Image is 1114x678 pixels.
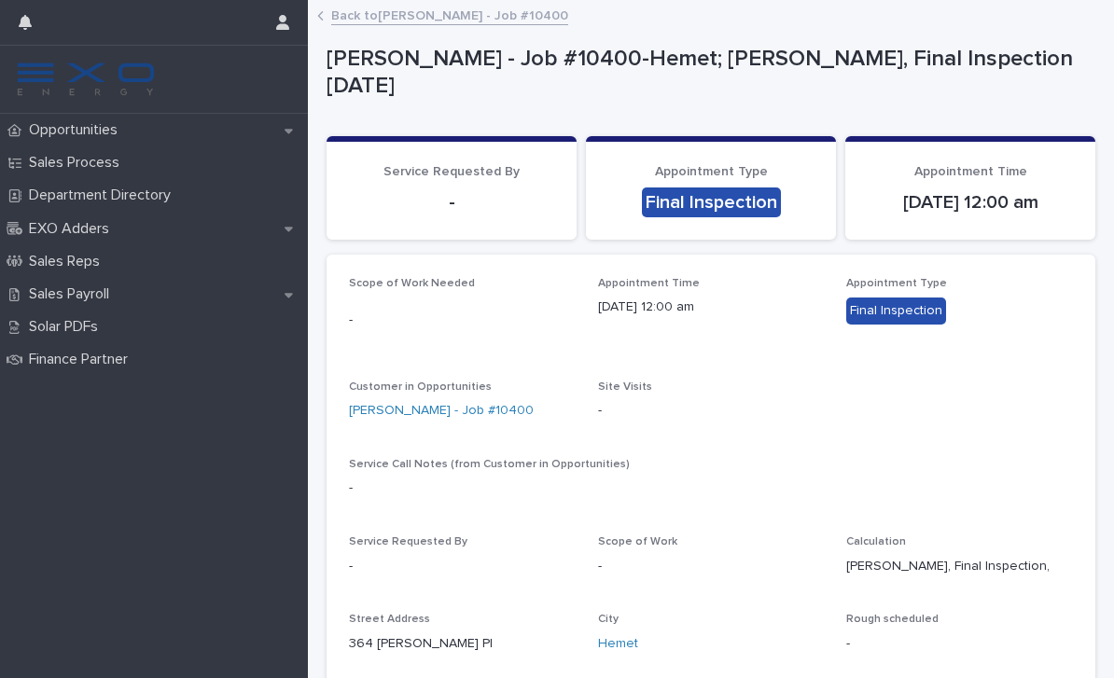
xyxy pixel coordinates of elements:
[868,191,1073,214] p: [DATE] 12:00 am
[349,614,430,625] span: Street Address
[21,318,113,336] p: Solar PDFs
[598,297,825,317] p: [DATE] 12:00 am
[846,634,1073,654] p: -
[598,401,825,421] p: -
[331,4,568,25] a: Back to[PERSON_NAME] - Job #10400
[21,253,115,270] p: Sales Reps
[846,557,1073,576] p: [PERSON_NAME], Final Inspection,
[349,536,467,547] span: Service Requested By
[21,121,132,139] p: Opportunities
[914,165,1027,178] span: Appointment Time
[846,278,947,289] span: Appointment Type
[349,478,1073,498] p: -
[598,536,677,547] span: Scope of Work
[383,165,520,178] span: Service Requested By
[349,557,576,576] p: -
[21,220,124,238] p: EXO Adders
[21,187,186,204] p: Department Directory
[21,154,134,172] p: Sales Process
[349,278,475,289] span: Scope of Work Needed
[598,278,700,289] span: Appointment Time
[349,381,492,393] span: Customer in Opportunities
[349,191,554,214] p: -
[15,61,157,98] img: FKS5r6ZBThi8E5hshIGi
[349,311,576,330] p: -
[598,614,619,625] span: City
[21,351,143,368] p: Finance Partner
[598,634,638,654] a: Hemet
[846,536,906,547] span: Calculation
[598,381,652,393] span: Site Visits
[349,459,630,470] span: Service Call Notes (from Customer in Opportunities)
[349,401,534,421] a: [PERSON_NAME] - Job #10400
[349,634,576,654] p: 364 [PERSON_NAME] Pl
[846,297,946,325] div: Final Inspection
[327,46,1088,100] p: [PERSON_NAME] - Job #10400-Hemet; [PERSON_NAME], Final Inspection [DATE]
[655,165,768,178] span: Appointment Type
[846,614,939,625] span: Rough scheduled
[598,557,825,576] p: -
[21,285,124,303] p: Sales Payroll
[642,187,781,217] div: Final Inspection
